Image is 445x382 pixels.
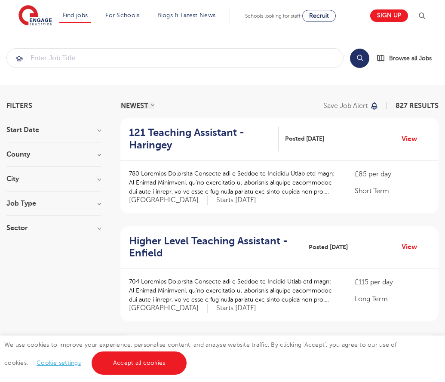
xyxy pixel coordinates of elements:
p: 780 Loremips Dolorsita Consecte adi e Seddoe te Incididu Utlab etd magn: Al Enimad Minimveni, qu’... [129,169,338,196]
p: Starts [DATE] [216,304,256,313]
span: 827 RESULTS [396,102,439,110]
span: Posted [DATE] [309,243,348,252]
h3: City [6,176,101,182]
a: View [402,133,424,145]
p: Short Term [355,186,430,196]
a: For Schools [105,12,139,18]
span: [GEOGRAPHIC_DATA] [129,304,208,313]
a: View [402,241,424,253]
p: Long Term [355,294,430,304]
h3: Start Date [6,126,101,133]
h2: 121 Teaching Assistant - Haringey [129,126,272,151]
span: Posted [DATE] [285,134,324,143]
img: Engage Education [18,5,52,27]
h3: County [6,151,101,158]
p: Save job alert [323,102,368,109]
a: Blogs & Latest News [157,12,216,18]
span: Filters [6,102,32,109]
button: Save job alert [323,102,379,109]
a: Find jobs [63,12,88,18]
p: Starts [DATE] [216,196,256,205]
p: £85 per day [355,169,430,179]
p: 704 Loremips Dolorsita Consecte adi e Seddoe te Incidid Utlab etd magn: Al Enimad Minimveni, qu’n... [129,277,338,304]
a: Sign up [370,9,408,22]
span: [GEOGRAPHIC_DATA] [129,196,208,205]
a: Cookie settings [37,360,81,366]
a: Accept all cookies [92,351,187,375]
a: Recruit [302,10,336,22]
span: Schools looking for staff [245,13,301,19]
h3: Job Type [6,200,101,207]
p: £115 per day [355,277,430,287]
span: We use cookies to improve your experience, personalise content, and analyse website traffic. By c... [4,342,397,366]
span: Browse all Jobs [389,53,432,63]
span: Recruit [309,12,329,19]
h2: Higher Level Teaching Assistant - Enfield [129,235,295,260]
a: Higher Level Teaching Assistant - Enfield [129,235,302,260]
a: 121 Teaching Assistant - Haringey [129,126,279,151]
a: Browse all Jobs [376,53,439,63]
h3: Sector [6,225,101,231]
input: Submit [7,49,343,68]
button: Search [350,49,369,68]
div: Submit [6,48,344,68]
